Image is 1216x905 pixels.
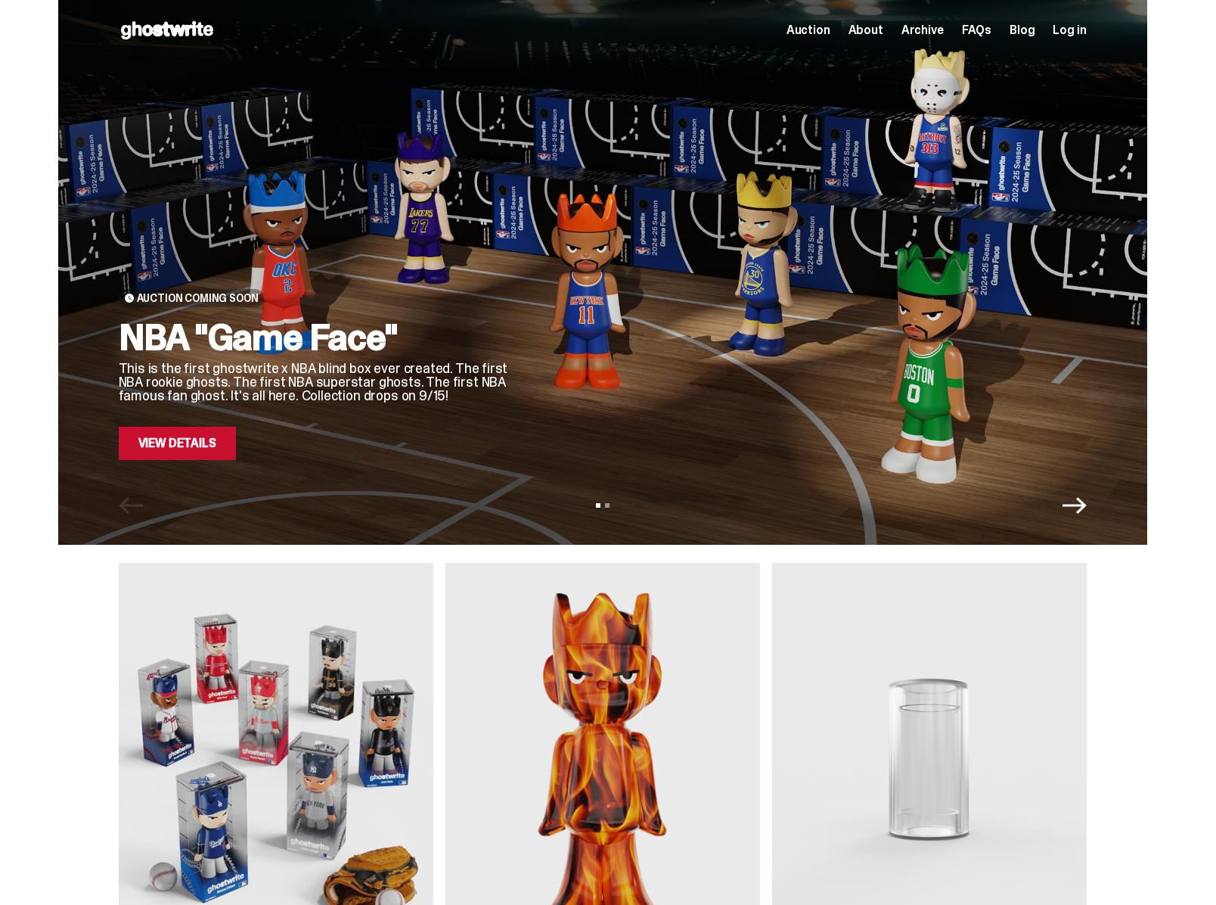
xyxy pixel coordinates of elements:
[1062,493,1087,518] button: Next
[786,24,830,36] a: Auction
[137,292,259,304] span: Auction Coming Soon
[119,427,236,460] a: View Details
[596,503,600,508] button: View slide 1
[1010,24,1035,36] a: Blog
[962,24,991,36] a: FAQs
[119,319,512,356] h2: NBA "Game Face"
[119,362,512,403] p: This is the first ghostwrite x NBA blind box ever created. The first NBA rookie ghosts. The first...
[848,24,883,36] a: About
[901,24,944,36] a: Archive
[1053,24,1086,36] a: Log in
[605,503,610,508] button: View slide 2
